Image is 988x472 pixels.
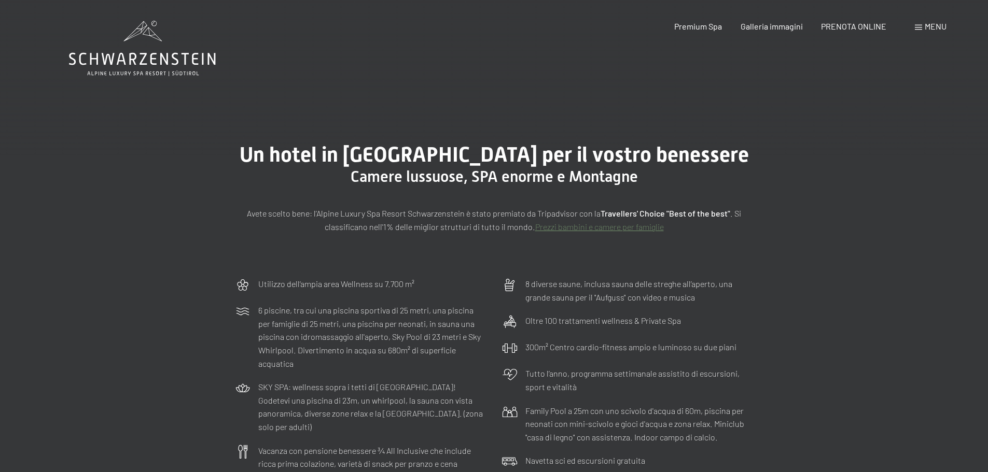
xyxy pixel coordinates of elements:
[674,21,722,31] a: Premium Spa
[235,207,754,233] p: Avete scelto bene: l’Alpine Luxury Spa Resort Schwarzenstein è stato premiato da Tripadvisor con ...
[925,21,947,31] span: Menu
[525,314,681,327] p: Oltre 100 trattamenti wellness & Private Spa
[741,21,803,31] a: Galleria immagini
[535,222,664,232] a: Prezzi bambini e camere per famiglie
[601,208,730,218] strong: Travellers' Choice "Best of the best"
[525,454,645,467] p: Navetta sci ed escursioni gratuita
[258,304,486,370] p: 6 piscine, tra cui una piscina sportiva di 25 metri, una piscina per famiglie di 25 metri, una pi...
[240,142,749,167] span: Un hotel in [GEOGRAPHIC_DATA] per il vostro benessere
[525,404,754,444] p: Family Pool a 25m con uno scivolo d'acqua di 60m, piscina per neonati con mini-scivolo e gioci d'...
[525,277,754,304] p: 8 diverse saune, inclusa sauna delle streghe all’aperto, una grande sauna per il "Aufguss" con vi...
[821,21,886,31] a: PRENOTA ONLINE
[351,167,638,185] span: Camere lussuose, SPA enorme e Montagne
[525,367,754,393] p: Tutto l’anno, programma settimanale assistito di escursioni, sport e vitalità
[525,340,736,354] p: 300m² Centro cardio-fitness ampio e luminoso su due piani
[258,380,486,433] p: SKY SPA: wellness sopra i tetti di [GEOGRAPHIC_DATA]! Godetevi una piscina di 23m, un whirlpool, ...
[258,277,414,291] p: Utilizzo dell‘ampia area Wellness su 7.700 m²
